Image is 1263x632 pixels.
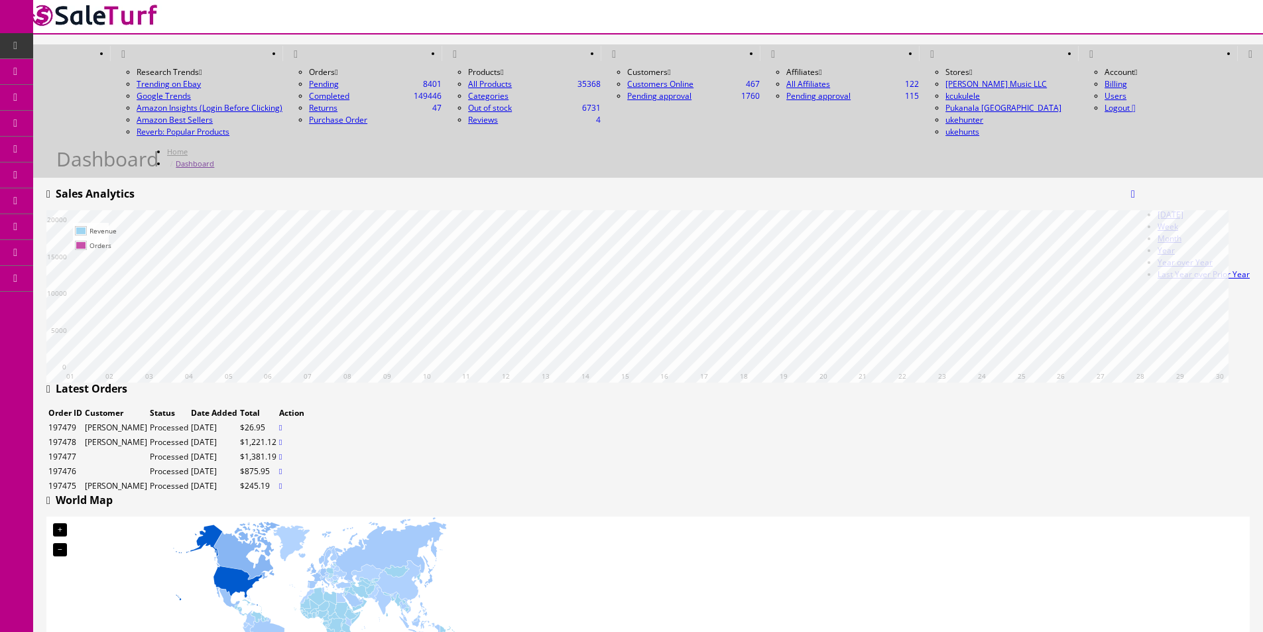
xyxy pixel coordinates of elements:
[239,479,277,493] td: $245.19
[137,114,282,126] a: Amazon Best Sellers
[468,78,512,90] a: 35368All Products
[239,421,277,434] td: $26.95
[149,407,189,420] td: Status
[786,78,830,90] a: 122All Affiliates
[1105,102,1130,113] span: Logout
[627,78,693,90] a: 467Customers Online
[741,90,760,102] span: 1760
[48,450,83,464] td: 197477
[46,494,113,506] h3: World Map
[48,407,83,420] td: Order ID
[309,66,442,78] li: Orders
[746,78,760,90] span: 467
[176,158,214,168] a: Dashboard
[468,66,601,78] li: Products
[309,90,349,101] a: 149446Completed
[190,450,238,464] td: [DATE]
[48,479,83,493] td: 197475
[89,224,117,237] td: Revenue
[945,114,983,125] a: ukehunter
[53,523,67,537] div: +
[432,102,442,114] span: 47
[137,90,282,102] a: Google Trends
[627,90,692,101] a: 1760Pending approval
[56,153,158,165] h1: Dashboard
[1158,209,1183,220] a: [DATE]
[89,239,117,252] td: Orders
[278,407,305,420] td: Action
[582,102,601,114] span: 6731
[53,543,67,556] div: −
[190,421,238,434] td: [DATE]
[190,465,238,478] td: [DATE]
[945,66,1078,78] li: Stores
[945,78,1047,90] a: [PERSON_NAME] Music LLC
[577,78,601,90] span: 35368
[190,407,238,420] td: Date Added
[84,421,148,434] td: [PERSON_NAME]
[905,90,919,102] span: 115
[48,465,83,478] td: 197476
[309,102,337,113] a: 47Returns
[1105,90,1126,101] a: Users
[84,407,148,420] td: Customer
[149,479,189,493] td: Processed
[239,407,277,420] td: Total
[309,78,442,90] a: 8401Pending
[149,465,189,478] td: Processed
[137,66,282,78] li: Research Trends
[1105,78,1127,90] a: Billing
[1105,102,1136,113] a: Logout
[46,188,135,200] h3: Sales Analytics
[239,450,277,464] td: $1,381.19
[137,78,282,90] a: Trending on Ebay
[945,90,980,101] a: kcukulele
[1237,46,1263,61] a: HELP
[48,421,83,434] td: 197479
[414,90,442,102] span: 149446
[468,114,498,125] a: 4Reviews
[786,90,851,101] a: 115Pending approval
[149,450,189,464] td: Processed
[596,114,601,126] span: 4
[48,436,83,449] td: 197478
[1105,66,1237,78] li: Account
[84,479,148,493] td: [PERSON_NAME]
[84,436,148,449] td: [PERSON_NAME]
[149,436,189,449] td: Processed
[945,102,1061,113] a: Pukanala [GEOGRAPHIC_DATA]
[468,102,512,113] a: 6731Out of stock
[190,436,238,449] td: [DATE]
[239,436,277,449] td: $1,221.12
[190,479,238,493] td: [DATE]
[239,465,277,478] td: $875.95
[137,126,282,138] a: Reverb: Popular Products
[167,147,188,157] a: Home
[423,78,442,90] span: 8401
[149,421,189,434] td: Processed
[46,383,127,395] h3: Latest Orders
[905,78,919,90] span: 122
[786,66,919,78] li: Affiliates
[137,102,282,114] a: Amazon Insights (Login Before Clicking)
[309,114,367,125] a: Purchase Order
[468,90,509,101] a: Categories
[627,66,760,78] li: Customers
[945,126,979,137] a: ukehunts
